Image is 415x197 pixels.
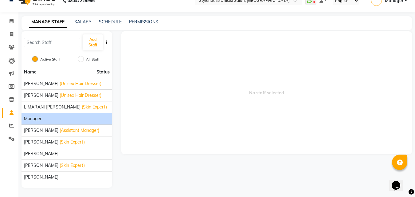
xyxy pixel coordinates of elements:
[60,162,85,169] span: (Skin Expert)
[24,151,58,157] span: [PERSON_NAME]
[24,69,37,75] span: Name
[24,104,80,110] span: LIMARANI [PERSON_NAME]
[24,116,41,122] span: Manager
[24,38,80,47] input: Search Staff
[24,162,58,169] span: [PERSON_NAME]
[389,172,409,191] iframe: chat widget
[83,34,103,50] button: Add Staff
[99,19,122,25] a: SCHEDULE
[24,127,58,134] span: [PERSON_NAME]
[40,57,60,62] label: Active Staff
[24,92,58,99] span: [PERSON_NAME]
[74,19,92,25] a: SALARY
[24,174,58,180] span: [PERSON_NAME]
[96,69,110,75] span: Status
[60,81,101,87] span: (Unisex Hair Dresser)
[24,81,58,87] span: [PERSON_NAME]
[60,92,101,99] span: (Unisex Hair Dresser)
[129,19,158,25] a: PERMISSIONS
[82,104,107,110] span: (Skin Expert)
[60,127,99,134] span: (Assistant Manager)
[121,31,412,154] span: No staff selected
[24,139,58,145] span: [PERSON_NAME]
[29,17,67,28] a: MANAGE STAFF
[86,57,100,62] label: All Staff
[60,139,85,145] span: (Skin Expert)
